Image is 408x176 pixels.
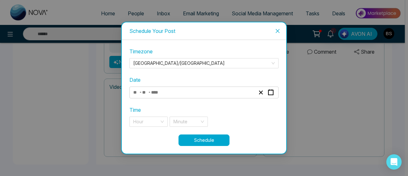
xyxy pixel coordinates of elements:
span: - [148,88,151,96]
button: Schedule [178,134,229,146]
label: Date [129,76,279,84]
label: Time [129,106,141,114]
div: Schedule Your Post [129,27,279,34]
span: - [139,88,142,96]
span: Asia/Kolkata [133,58,275,68]
div: Open Intercom Messenger [386,154,402,170]
button: Close [269,22,286,40]
label: Timezone [129,48,279,56]
span: close [275,28,280,34]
